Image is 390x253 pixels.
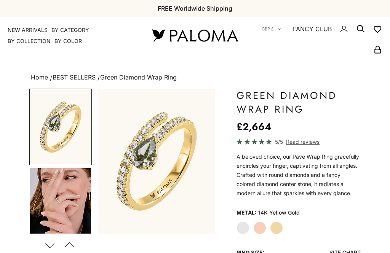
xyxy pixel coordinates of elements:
[237,119,271,134] sale-price: £2,664
[51,26,89,34] summary: By Category
[258,207,300,218] variant-option-value: 14K Yellow Gold
[237,137,361,146] a: 5/5 Read reviews
[31,73,48,81] a: Home
[237,207,257,218] legend: Metal:
[100,73,177,81] span: Green Diamond Wrap Ring
[256,17,382,54] nav: Secondary navigation
[30,168,91,244] img: #YellowGold #WhiteGold #RoseGold
[98,89,216,234] div: Item 3 of 14
[262,25,274,32] span: GBP £
[54,37,82,45] summary: By Color
[8,37,51,45] summary: By Collection
[29,89,92,165] button: Go to item 3
[158,3,232,13] p: FREE Worldwide Shipping
[262,25,281,32] button: GBP £
[286,137,320,146] span: Read reviews
[29,167,92,245] button: Go to item 4
[98,89,216,234] img: #YellowGold
[29,72,361,83] nav: breadcrumbs
[8,26,48,34] a: NEW ARRIVALS
[53,73,96,81] a: BEST SELLERS
[8,26,134,45] nav: Primary navigation
[30,89,91,164] img: #YellowGold
[237,152,361,198] p: A beloved choice, our Pave Wrap Ring gracefully encircles your finger, captivating from all angle...
[293,24,332,34] a: FANCY CLUB
[275,137,283,146] span: 5/5
[237,89,361,116] h1: Green Diamond Wrap Ring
